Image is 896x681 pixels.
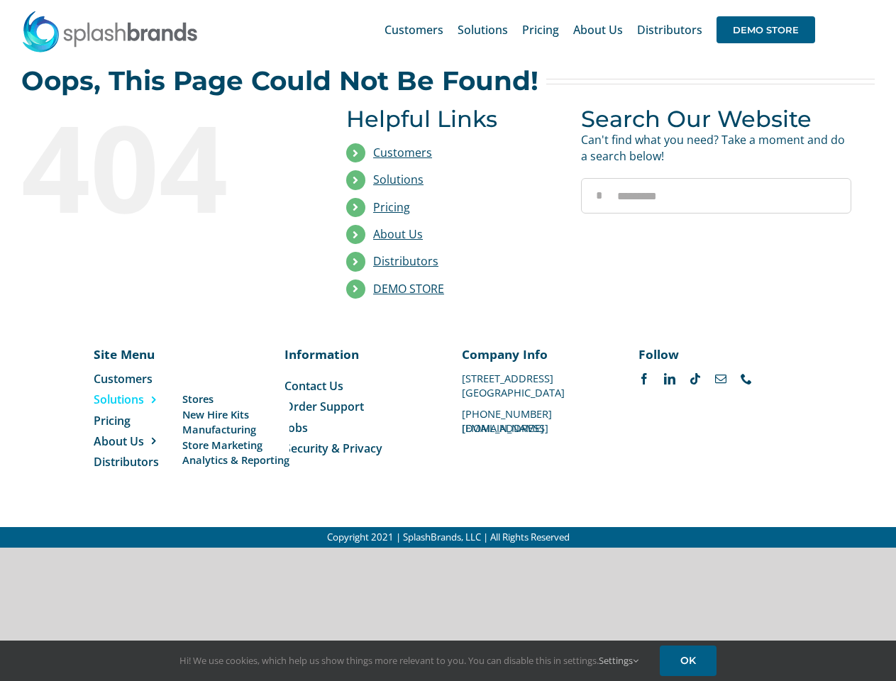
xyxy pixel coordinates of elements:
p: Company Info [462,345,612,362]
a: Analytics & Reporting [182,453,289,467]
a: Distributors [94,454,189,470]
a: Pricing [522,7,559,52]
a: Jobs [284,420,434,436]
a: OK [660,646,717,676]
a: Manufacturing [182,422,289,437]
span: Contact Us [284,378,343,394]
h3: Helpful Links [346,106,560,132]
p: Can't find what you need? Take a moment and do a search below! [581,132,851,164]
span: Customers [385,24,443,35]
span: Solutions [94,392,144,407]
a: Customers [94,371,189,387]
p: Information [284,345,434,362]
span: Pricing [522,24,559,35]
a: tiktok [690,373,701,384]
span: Solutions [458,24,508,35]
span: Distributors [94,454,159,470]
span: New Hire Kits [182,407,249,422]
a: Settings [599,654,638,667]
a: New Hire Kits [182,407,289,422]
nav: Menu [94,371,189,470]
nav: Main Menu [385,7,815,52]
a: Distributors [637,7,702,52]
a: Contact Us [284,378,434,394]
input: Search... [581,178,851,214]
span: Manufacturing [182,422,256,437]
span: Hi! We use cookies, which help us show things more relevant to you. You can disable this in setti... [179,654,638,667]
img: SplashBrands.com Logo [21,10,199,52]
span: Store Marketing [182,438,262,453]
div: 404 [21,106,292,226]
span: Customers [94,371,153,387]
a: Pricing [94,413,189,428]
a: linkedin [664,373,675,384]
a: About Us [94,433,189,449]
span: Order Support [284,399,364,414]
a: mail [715,373,726,384]
span: Distributors [637,24,702,35]
p: Follow [638,345,788,362]
span: Pricing [94,413,131,428]
a: About Us [373,226,423,242]
a: phone [741,373,752,384]
a: Customers [373,145,432,160]
h2: Oops, This Page Could Not Be Found! [21,67,538,95]
span: DEMO STORE [717,16,815,43]
a: Solutions [373,172,424,187]
span: About Us [573,24,623,35]
a: Stores [182,392,289,406]
span: Security & Privacy [284,441,382,456]
a: DEMO STORE [717,7,815,52]
a: facebook [638,373,650,384]
p: Site Menu [94,345,189,362]
span: Stores [182,392,214,406]
nav: Menu [284,378,434,457]
span: About Us [94,433,144,449]
a: Customers [385,7,443,52]
a: Solutions [94,392,189,407]
a: Security & Privacy [284,441,434,456]
a: DEMO STORE [373,281,444,297]
span: Jobs [284,420,308,436]
input: Search [581,178,616,214]
a: Distributors [373,253,438,269]
a: Store Marketing [182,438,289,453]
h3: Search Our Website [581,106,851,132]
a: Order Support [284,399,434,414]
a: Pricing [373,199,410,215]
